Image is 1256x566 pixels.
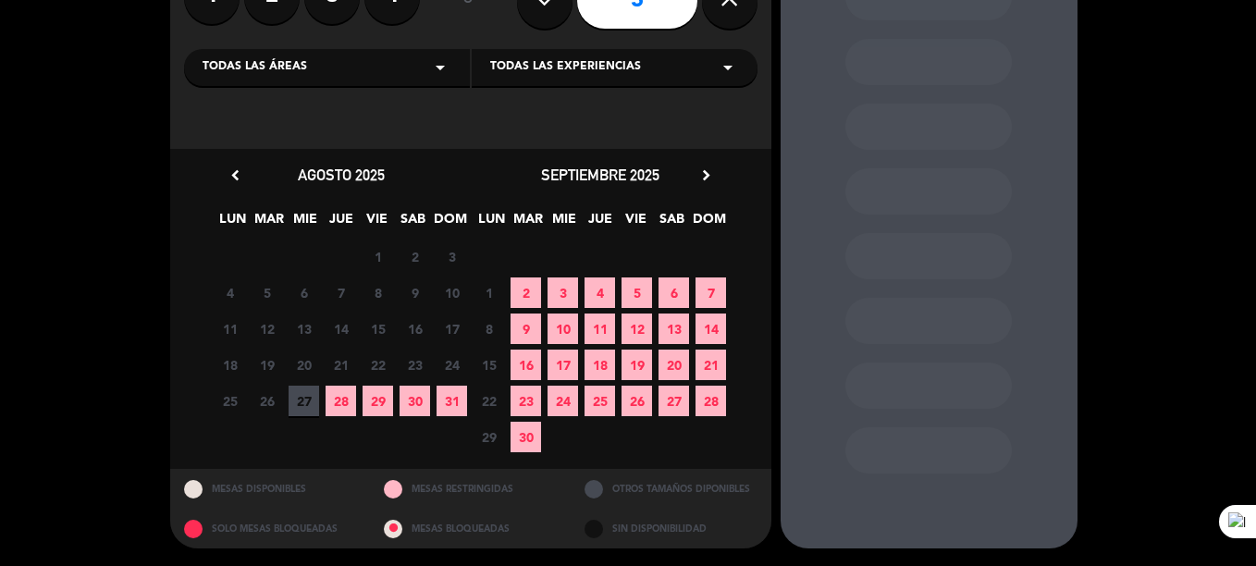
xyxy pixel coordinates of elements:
[659,314,689,344] span: 13
[289,350,319,380] span: 20
[659,350,689,380] span: 20
[474,350,504,380] span: 15
[696,166,716,185] i: chevron_right
[659,386,689,416] span: 27
[400,314,430,344] span: 16
[363,386,393,416] span: 29
[203,58,307,77] span: Todas las áreas
[548,314,578,344] span: 10
[217,208,248,239] span: LUN
[363,314,393,344] span: 15
[252,277,282,308] span: 5
[571,509,771,548] div: SIN DISPONIBILIDAD
[429,56,451,79] i: arrow_drop_down
[541,166,659,184] span: septiembre 2025
[511,350,541,380] span: 16
[400,386,430,416] span: 30
[400,241,430,272] span: 2
[511,422,541,452] span: 30
[226,166,245,185] i: chevron_left
[571,469,771,509] div: OTROS TAMAÑOS DIPONIBLES
[659,277,689,308] span: 6
[400,277,430,308] span: 9
[657,208,687,239] span: SAB
[511,386,541,416] span: 23
[215,277,245,308] span: 4
[585,277,615,308] span: 4
[326,350,356,380] span: 21
[170,469,371,509] div: MESAS DISPONIBLES
[490,58,641,77] span: Todas las experiencias
[696,386,726,416] span: 28
[585,208,615,239] span: JUE
[215,314,245,344] span: 11
[621,208,651,239] span: VIE
[437,277,467,308] span: 10
[170,509,371,548] div: SOLO MESAS BLOQUEADAS
[548,350,578,380] span: 17
[362,208,392,239] span: VIE
[437,314,467,344] span: 17
[696,314,726,344] span: 14
[363,241,393,272] span: 1
[622,386,652,416] span: 26
[474,422,504,452] span: 29
[326,386,356,416] span: 28
[585,386,615,416] span: 25
[363,277,393,308] span: 8
[252,314,282,344] span: 12
[215,350,245,380] span: 18
[289,314,319,344] span: 13
[289,208,320,239] span: MIE
[474,386,504,416] span: 22
[252,350,282,380] span: 19
[548,277,578,308] span: 3
[476,208,507,239] span: LUN
[474,277,504,308] span: 1
[696,350,726,380] span: 21
[400,350,430,380] span: 23
[326,208,356,239] span: JUE
[511,314,541,344] span: 9
[437,386,467,416] span: 31
[512,208,543,239] span: MAR
[585,314,615,344] span: 11
[474,314,504,344] span: 8
[370,469,571,509] div: MESAS RESTRINGIDAS
[437,350,467,380] span: 24
[548,386,578,416] span: 24
[370,509,571,548] div: MESAS BLOQUEADAS
[622,277,652,308] span: 5
[622,314,652,344] span: 12
[693,208,723,239] span: DOM
[548,208,579,239] span: MIE
[252,386,282,416] span: 26
[289,386,319,416] span: 27
[215,386,245,416] span: 25
[511,277,541,308] span: 2
[437,241,467,272] span: 3
[717,56,739,79] i: arrow_drop_down
[363,350,393,380] span: 22
[298,166,385,184] span: agosto 2025
[253,208,284,239] span: MAR
[585,350,615,380] span: 18
[622,350,652,380] span: 19
[289,277,319,308] span: 6
[326,314,356,344] span: 14
[696,277,726,308] span: 7
[326,277,356,308] span: 7
[434,208,464,239] span: DOM
[398,208,428,239] span: SAB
